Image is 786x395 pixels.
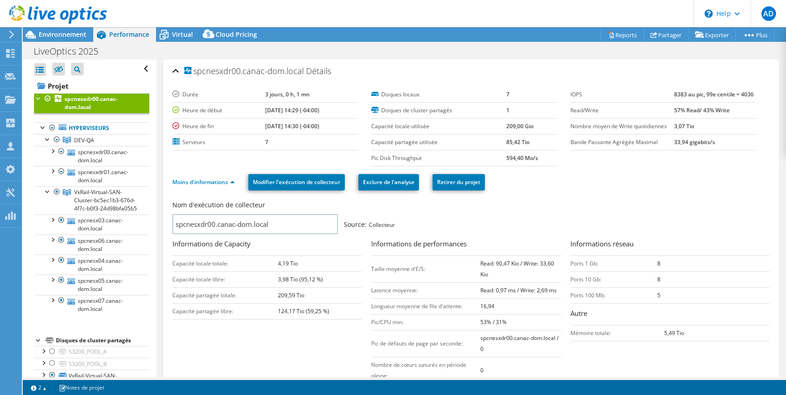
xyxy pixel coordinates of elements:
td: 3,98 Tio (95,12 %) [278,271,363,287]
b: 0 [480,366,484,374]
span: Détails [306,65,331,76]
b: 7 [506,90,509,98]
h3: Informations de Capacity [172,239,363,251]
b: 5,49 Tio [664,329,684,337]
label: IOPS [570,90,674,99]
h3: Informations réseau [570,239,770,251]
a: Reports [600,28,644,42]
b: spcnesxdr00.canac-dom.local / 0 [480,334,559,353]
a: spcnesx03.canac-dom.local [34,215,149,235]
a: DEV-QA [34,134,149,146]
a: Retirer du projet [433,174,485,190]
label: Disques de cluster partagés [371,106,506,115]
span: Collecteur [344,221,395,229]
a: Exclure de l'analyse [358,174,419,190]
td: Pic/CPU min: [371,314,480,330]
td: Pic de défauts de page par seconde: [371,330,480,357]
svg: \n [705,10,713,18]
label: Nombre moyen de Write quotidiennes [570,122,674,131]
h1: LiveOptics 2025 [30,46,112,56]
a: Partager [644,28,689,42]
b: 8 [657,260,660,267]
label: Heure de début [172,106,265,115]
a: VxRail-Virtual-SAN-Cluster-bc5ec1b3-676d-4f7c-b0f3-24d98bfa05b5 [34,186,149,215]
b: spcnesxdr00.canac-dom.local [65,95,117,111]
td: Ports 100 Mb: [570,287,657,303]
td: 124,17 Tio (59,25 %) [278,303,363,319]
a: Plus [736,28,775,42]
a: S3200_POOL_B [34,358,149,370]
td: Capacité locale libre: [172,271,278,287]
b: 85,42 Tio [506,138,529,146]
a: VxRail-Virtual-SAN-Datastore-bc5ec1b3-676d [34,370,149,390]
b: 57% Read/ 43% Write [674,106,730,114]
label: Pic Disk Throughput [371,154,506,163]
a: Hyperviseurs [34,122,149,134]
b: Read: 0,97 ms / Write: 2,69 ms [480,286,557,294]
td: Longueur moyenne de file d'attente: [371,298,480,314]
b: 209,00 Gio [506,122,534,130]
b: 3,07 Tio [674,122,694,130]
label: Capacité locale utilisée [371,122,506,131]
td: 209,59 Tio [278,287,363,303]
label: Heure de fin [172,122,265,131]
a: S3200_POOL_A [34,346,149,358]
a: spcnesxdr00.canac-dom.local [34,93,149,113]
b: [DATE] 14:30 (-04:00) [265,122,319,130]
b: 3 jours, 0 h, 1 mn [265,90,310,98]
span: VxRail-Virtual-SAN-Cluster-bc5ec1b3-676d-4f7c-b0f3-24d98bfa05b5 [74,188,137,212]
a: spcnesx05.canac-dom.local [34,275,149,295]
span: DEV-QA [74,136,94,144]
label: Bande Passante Agrégée Maximal [570,138,674,147]
td: Taille moyenne d'E/S: [371,255,480,282]
td: Ports 1 Gb: [570,255,657,271]
td: Nombre de cœurs saturés en période pleine: [371,357,480,384]
b: Read: 90,47 Kio / Write: 33,60 Kio [480,260,554,278]
label: Nom d'exécution de collecteur [172,200,265,210]
td: Capacité locale totale: [172,255,278,271]
td: Capacité partagée libre: [172,303,278,319]
b: 7 [265,138,268,146]
span: Environnement [39,30,86,39]
a: Notes de projet [52,382,111,393]
td: Latence moyenne: [371,282,480,298]
b: 16,94 [480,302,494,310]
a: spcnesxdr00.canac-dom.local [34,146,149,166]
span: Performance [109,30,149,39]
a: spcnesxdr01.canac-dom.local [34,166,149,186]
a: Modifier l'exécution de collecteur [248,174,345,190]
a: spcnesx04.canac-dom.local [34,255,149,275]
span: Cloud Pricing [216,30,257,39]
label: Read/Write [570,106,674,115]
b: [DATE] 14:29 (-04:00) [265,106,319,114]
td: Capacité partagée totale: [172,287,278,303]
b: 33,94 gigabits/s [674,138,715,146]
a: Exporter [688,28,736,42]
a: Moins d'informations [172,178,235,186]
b: 8 [657,275,660,283]
td: Mémoire totale: [570,325,664,341]
b: 594,40 Mo/s [506,154,538,162]
a: 2 [25,382,53,393]
h3: Informations de performances [371,239,561,251]
label: Serveurs [172,138,265,147]
label: Capacité partagée utilisée [371,138,506,147]
a: spcnesx06.canac-dom.local [34,235,149,255]
b: 8383 au pic, 99e centile = 4036 [674,90,754,98]
div: Disques de cluster partagés [56,335,149,346]
a: Projet [34,79,149,93]
label: Disques locaux [371,90,506,99]
span: Virtual [172,30,193,39]
td: 4,19 Tio [278,255,363,271]
td: Ports 10 Gb: [570,271,657,287]
h3: Autre [570,308,770,320]
span: AD [761,6,776,21]
span: spcnesxdr00.canac-dom.local [184,67,304,76]
label: Durée [172,90,265,99]
label: Source: [344,220,367,229]
a: spcnesx07.canac-dom.local [34,295,149,315]
b: 53% / 31% [480,318,507,326]
b: 1 [506,106,509,114]
b: 5 [657,291,660,299]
